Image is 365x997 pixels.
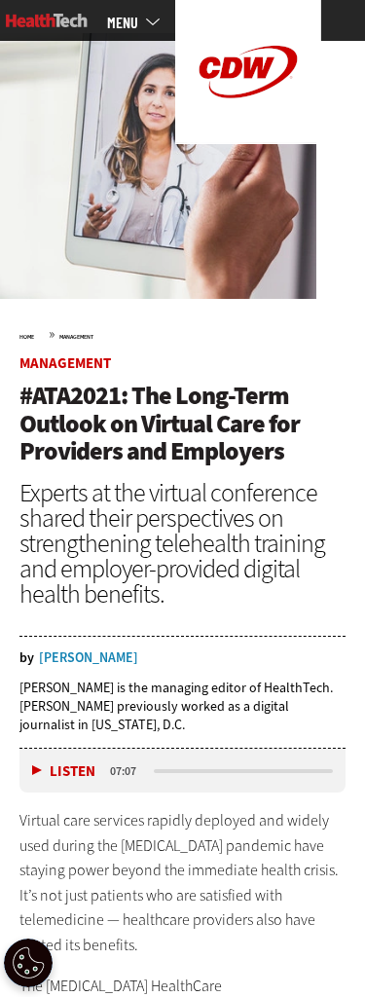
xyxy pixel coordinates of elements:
a: Home [19,333,34,341]
p: Virtual care services rapidly deployed and widely used during the [MEDICAL_DATA] pandemic have st... [19,808,346,958]
div: » [19,326,346,342]
span: by [19,651,34,665]
div: media player [19,749,346,793]
p: [PERSON_NAME] is the managing editor of HealthTech. [PERSON_NAME] previously worked as a digital ... [19,679,346,734]
a: [PERSON_NAME] [39,651,138,665]
a: Log in [316,164,346,179]
div: User menu [316,163,346,181]
div: Experts at the virtual conference shared their perspectives on strengthening telehealth training ... [19,480,346,607]
a: Management [59,333,93,341]
button: Open Preferences [4,939,53,987]
button: Listen [32,764,95,779]
div: Cookie Settings [4,939,53,987]
img: Home [6,14,88,27]
a: CDW [175,129,321,149]
div: duration [107,762,151,780]
span: #ATA2021: The Long-Term Outlook on Virtual Care for Providers and Employers [19,379,300,467]
a: Management [19,353,111,373]
a: mobile-menu [107,15,175,30]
